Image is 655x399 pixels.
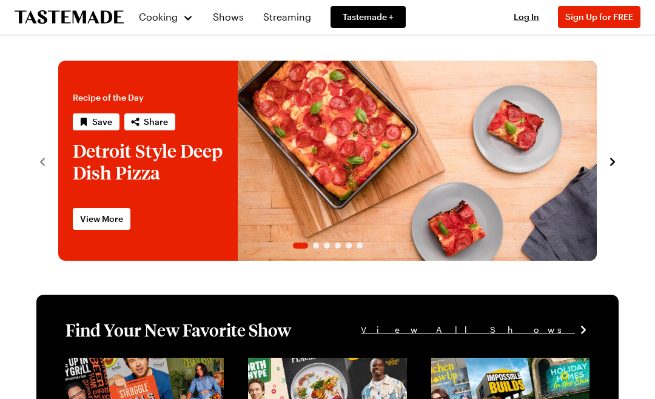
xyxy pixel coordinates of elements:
span: Go to slide 4 [335,243,341,249]
span: Cooking [139,11,178,22]
span: Tastemade + [343,11,394,23]
span: Go to slide 3 [324,243,330,249]
h1: Find Your New Favorite Show [65,319,291,341]
a: View full content for [object Object] [431,359,560,385]
span: Go to slide 6 [357,243,363,249]
span: Sign Up for FREE [565,12,633,22]
span: Go to slide 2 [313,243,319,249]
button: Log In [502,11,551,23]
span: Go to slide 5 [346,243,352,249]
a: To Tastemade Home Page [15,10,124,24]
div: 1 / 6 [58,61,597,261]
span: Go to slide 1 [293,243,308,249]
span: View More [80,213,123,225]
span: Share [144,116,168,128]
a: View All Shows [361,323,589,337]
a: Tastemade + [331,6,406,28]
button: navigate to previous item [36,153,49,168]
button: Share [124,113,175,130]
button: Cooking [138,2,193,32]
a: View More [73,208,130,230]
a: View full content for [object Object] [65,359,194,385]
button: Sign Up for FREE [558,6,640,28]
a: View full content for [object Object] [248,359,377,385]
button: Save recipe [73,113,119,130]
button: navigate to next item [606,153,619,168]
span: Save [92,116,112,128]
span: View All Shows [361,323,575,337]
span: Log In [514,12,539,22]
